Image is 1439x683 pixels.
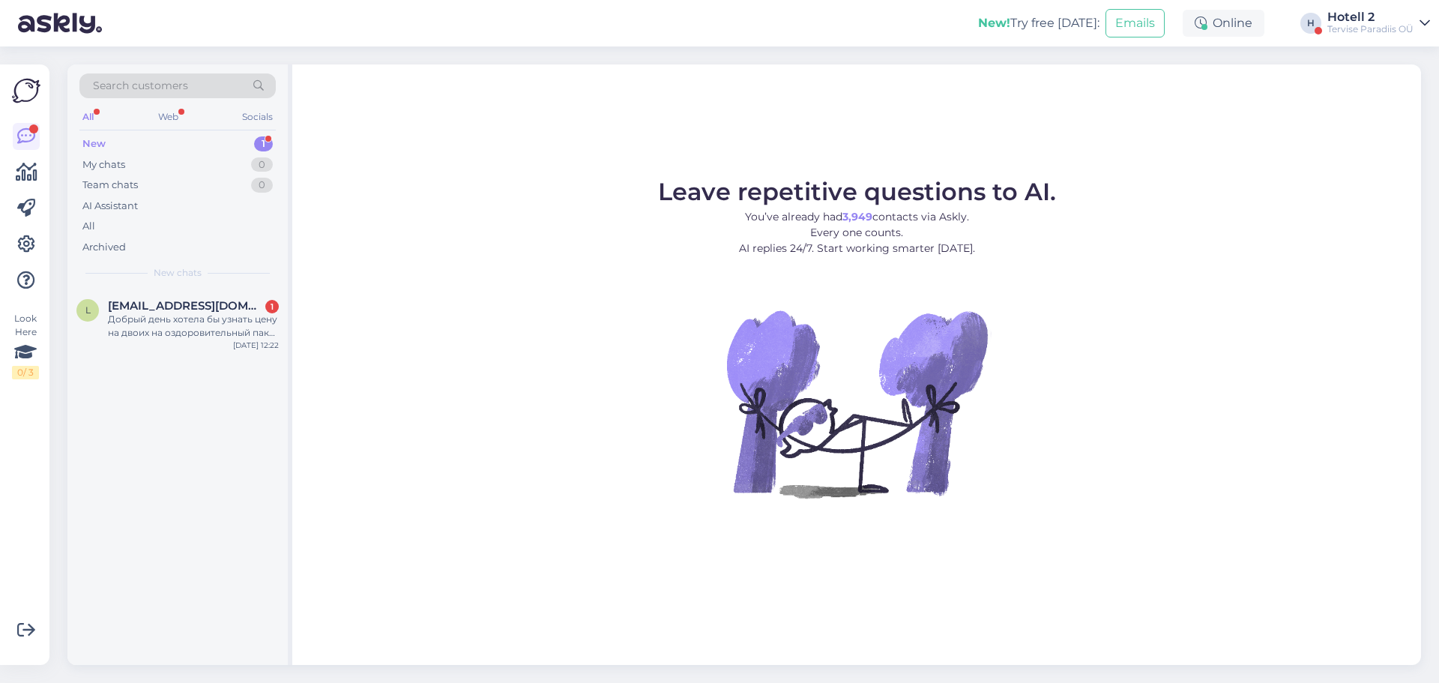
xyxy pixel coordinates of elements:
div: Online [1183,10,1264,37]
img: No Chat active [722,268,992,538]
div: AI Assistant [82,199,138,214]
b: New! [978,16,1010,30]
span: l [85,304,91,316]
span: ljubkul@gmail.com [108,299,264,313]
div: Team chats [82,178,138,193]
div: New [82,136,106,151]
div: Web [155,107,181,127]
p: You’ve already had contacts via Askly. Every one counts. AI replies 24/7. Start working smarter [... [658,209,1056,256]
div: 0 [251,157,273,172]
b: 3,949 [842,210,872,223]
div: All [79,107,97,127]
div: 0 / 3 [12,366,39,379]
button: Emails [1105,9,1165,37]
img: Askly Logo [12,76,40,105]
span: Leave repetitive questions to AI. [658,177,1056,206]
div: Добрый день хотела бы узнать цену на двоих на оздоровительный пакет на 4 дня с процедурами . И ес... [108,313,279,340]
span: Search customers [93,78,188,94]
div: [DATE] 12:22 [233,340,279,351]
div: All [82,219,95,234]
div: Hotell 2 [1327,11,1414,23]
span: New chats [154,266,202,280]
div: My chats [82,157,125,172]
div: Archived [82,240,126,255]
div: Tervise Paradiis OÜ [1327,23,1414,35]
a: Hotell 2Tervise Paradiis OÜ [1327,11,1430,35]
div: H [1300,13,1321,34]
div: Look Here [12,312,39,379]
div: Socials [239,107,276,127]
div: Try free [DATE]: [978,14,1099,32]
div: 1 [265,300,279,313]
div: 0 [251,178,273,193]
div: 1 [254,136,273,151]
